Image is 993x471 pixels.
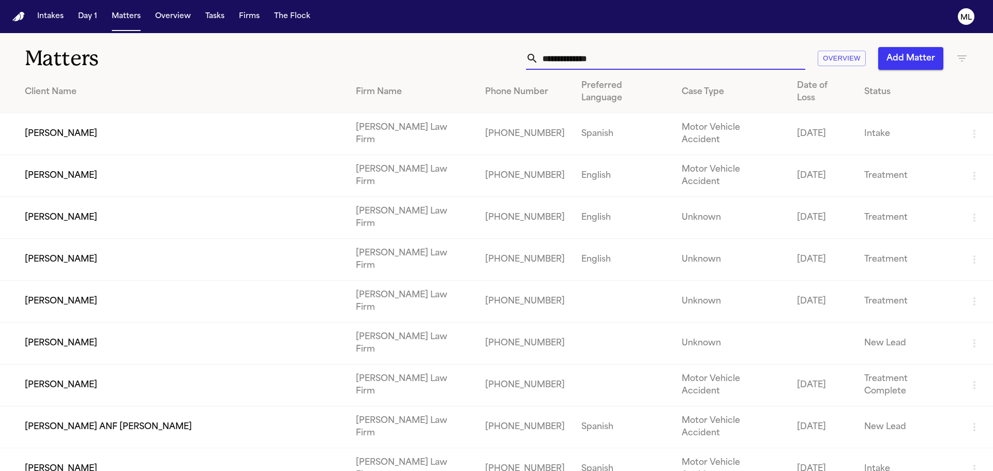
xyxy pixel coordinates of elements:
td: [PERSON_NAME] Law Firm [348,281,477,323]
td: [DATE] [789,113,856,155]
td: English [573,155,673,197]
td: [DATE] [789,364,856,406]
td: [DATE] [789,155,856,197]
td: [PHONE_NUMBER] [477,406,573,448]
td: [DATE] [789,406,856,448]
div: Firm Name [356,86,469,98]
td: English [573,197,673,239]
td: [PERSON_NAME] Law Firm [348,364,477,406]
td: Spanish [573,406,673,448]
td: Treatment Complete [856,364,960,406]
td: [PERSON_NAME] Law Firm [348,113,477,155]
td: Unknown [673,239,789,281]
td: [PHONE_NUMBER] [477,281,573,323]
a: Home [12,12,25,22]
td: [DATE] [789,239,856,281]
button: Intakes [33,7,68,26]
button: Matters [108,7,145,26]
td: Unknown [673,197,789,239]
button: Tasks [201,7,229,26]
td: [PERSON_NAME] Law Firm [348,323,477,364]
td: [PERSON_NAME] Law Firm [348,406,477,448]
td: [PHONE_NUMBER] [477,113,573,155]
button: Add Matter [878,47,943,70]
td: New Lead [856,406,960,448]
td: [DATE] [789,197,856,239]
div: Preferred Language [581,80,665,104]
div: Phone Number [485,86,565,98]
td: New Lead [856,323,960,364]
td: Treatment [856,239,960,281]
td: Treatment [856,155,960,197]
button: Overview [818,51,866,67]
td: Motor Vehicle Accident [673,155,789,197]
div: Date of Loss [797,80,848,104]
text: ML [960,14,972,21]
td: [PHONE_NUMBER] [477,155,573,197]
td: Treatment [856,281,960,323]
img: Finch Logo [12,12,25,22]
td: Treatment [856,197,960,239]
div: Case Type [682,86,780,98]
td: [PHONE_NUMBER] [477,323,573,364]
div: Client Name [25,86,339,98]
td: Unknown [673,281,789,323]
td: [DATE] [789,281,856,323]
button: The Flock [270,7,314,26]
td: Motor Vehicle Accident [673,406,789,448]
td: Unknown [673,323,789,364]
h1: Matters [25,45,299,71]
td: Intake [856,113,960,155]
button: Firms [235,7,264,26]
button: Overview [151,7,195,26]
td: [PHONE_NUMBER] [477,197,573,239]
td: Motor Vehicle Accident [673,364,789,406]
td: Spanish [573,113,673,155]
td: [PHONE_NUMBER] [477,239,573,281]
td: [PHONE_NUMBER] [477,364,573,406]
td: Motor Vehicle Accident [673,113,789,155]
button: Day 1 [74,7,101,26]
td: [PERSON_NAME] Law Firm [348,155,477,197]
div: Status [864,86,952,98]
td: [PERSON_NAME] Law Firm [348,239,477,281]
td: English [573,239,673,281]
td: [PERSON_NAME] Law Firm [348,197,477,239]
